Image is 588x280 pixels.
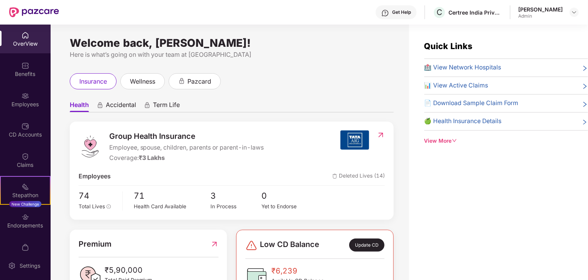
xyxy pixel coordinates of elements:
[21,153,29,160] img: svg+xml;base64,PHN2ZyBpZD0iQ2xhaW0iIHhtbG5zPSJodHRwOi8vd3d3LnczLm9yZy8yMDAwL3N2ZyIgd2lkdGg9IjIwIi...
[97,102,103,109] div: animation
[1,191,50,199] div: Stepathon
[377,131,385,139] img: RedirectIcon
[109,130,264,142] span: Group Health Insurance
[21,92,29,100] img: svg+xml;base64,PHN2ZyBpZD0iRW1wbG95ZWVzIiB4bWxucz0iaHR0cDovL3d3dy53My5vcmcvMjAwMC9zdmciIHdpZHRoPS...
[332,174,337,179] img: deleteIcon
[262,203,313,211] div: Yet to Endorse
[8,262,16,270] img: svg+xml;base64,PHN2ZyBpZD0iU2V0dGluZy0yMHgyMCIgeG1sbnM9Imh0dHA6Ly93d3cudzMub3JnLzIwMDAvc3ZnIiB3aW...
[9,7,59,17] img: New Pazcare Logo
[79,135,102,158] img: logo
[210,189,261,203] span: 3
[582,118,588,126] span: right
[17,262,43,270] div: Settings
[210,203,261,211] div: In Process
[210,238,218,250] img: RedirectIcon
[518,6,563,13] div: [PERSON_NAME]
[332,172,385,181] span: Deleted Lives (14)
[262,189,313,203] span: 0
[582,100,588,108] span: right
[21,244,29,251] img: svg+xml;base64,PHN2ZyBpZD0iTXlfT3JkZXJzIiBkYXRhLW5hbWU9Ik15IE9yZGVycyIgeG1sbnM9Imh0dHA6Ly93d3cudz...
[571,9,577,15] img: svg+xml;base64,PHN2ZyBpZD0iRHJvcGRvd24tMzJ4MzIiIHhtbG5zPSJodHRwOi8vd3d3LnczLm9yZy8yMDAwL3N2ZyIgd2...
[79,203,105,209] span: Total Lives
[187,77,211,86] span: pazcard
[79,189,117,203] span: 74
[582,82,588,91] span: right
[518,13,563,19] div: Admin
[349,239,384,252] div: Update CD
[79,77,107,86] span: insurance
[340,130,369,150] img: insurerIcon
[271,265,324,277] span: ₹6,239
[582,64,588,72] span: right
[106,101,136,112] span: Accidental
[448,9,502,16] div: Certree India Private Limited
[130,77,155,86] span: wellness
[21,213,29,221] img: svg+xml;base64,PHN2ZyBpZD0iRW5kb3JzZW1lbnRzIiB4bWxucz0iaHR0cDovL3d3dy53My5vcmcvMjAwMC9zdmciIHdpZH...
[105,264,153,276] span: ₹5,90,000
[452,138,457,143] span: down
[437,8,442,17] span: C
[21,31,29,39] img: svg+xml;base64,PHN2ZyBpZD0iSG9tZSIgeG1sbnM9Imh0dHA6Ly93d3cudzMub3JnLzIwMDAvc3ZnIiB3aWR0aD0iMjAiIG...
[424,81,488,91] span: 📊 View Active Claims
[21,183,29,191] img: svg+xml;base64,PHN2ZyB4bWxucz0iaHR0cDovL3d3dy53My5vcmcvMjAwMC9zdmciIHdpZHRoPSIyMSIgaGVpZ2h0PSIyMC...
[424,137,588,145] div: View More
[153,101,180,112] span: Term Life
[381,9,389,17] img: svg+xml;base64,PHN2ZyBpZD0iSGVscC0zMngzMiIgeG1sbnM9Imh0dHA6Ly93d3cudzMub3JnLzIwMDAvc3ZnIiB3aWR0aD...
[245,239,258,252] img: svg+xml;base64,PHN2ZyBpZD0iRGFuZ2VyLTMyeDMyIiB4bWxucz0iaHR0cDovL3d3dy53My5vcmcvMjAwMC9zdmciIHdpZH...
[392,9,411,15] div: Get Help
[134,203,211,211] div: Health Card Available
[109,153,264,163] div: Coverage:
[134,189,211,203] span: 71
[107,204,111,209] span: info-circle
[139,154,165,161] span: ₹3 Lakhs
[144,102,151,109] div: animation
[70,50,394,59] div: Here is what’s going on with your team at [GEOGRAPHIC_DATA]
[424,99,519,108] span: 📄 Download Sample Claim Form
[21,122,29,130] img: svg+xml;base64,PHN2ZyBpZD0iQ0RfQWNjb3VudHMiIGRhdGEtbmFtZT0iQ0QgQWNjb3VudHMiIHhtbG5zPSJodHRwOi8vd3...
[424,41,473,51] span: Quick Links
[70,40,394,46] div: Welcome back, [PERSON_NAME]!
[79,238,112,250] span: Premium
[21,62,29,69] img: svg+xml;base64,PHN2ZyBpZD0iQmVuZWZpdHMiIHhtbG5zPSJodHRwOi8vd3d3LnczLm9yZy8yMDAwL3N2ZyIgd2lkdGg9Ij...
[260,239,319,252] span: Low CD Balance
[109,143,264,153] span: Employee, spouse, children, parents or parent-in-laws
[424,117,502,126] span: 🍏 Health Insurance Details
[9,201,41,207] div: New Challenge
[70,101,89,112] span: Health
[178,77,185,84] div: animation
[79,172,111,181] span: Employees
[424,63,501,72] span: 🏥 View Network Hospitals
